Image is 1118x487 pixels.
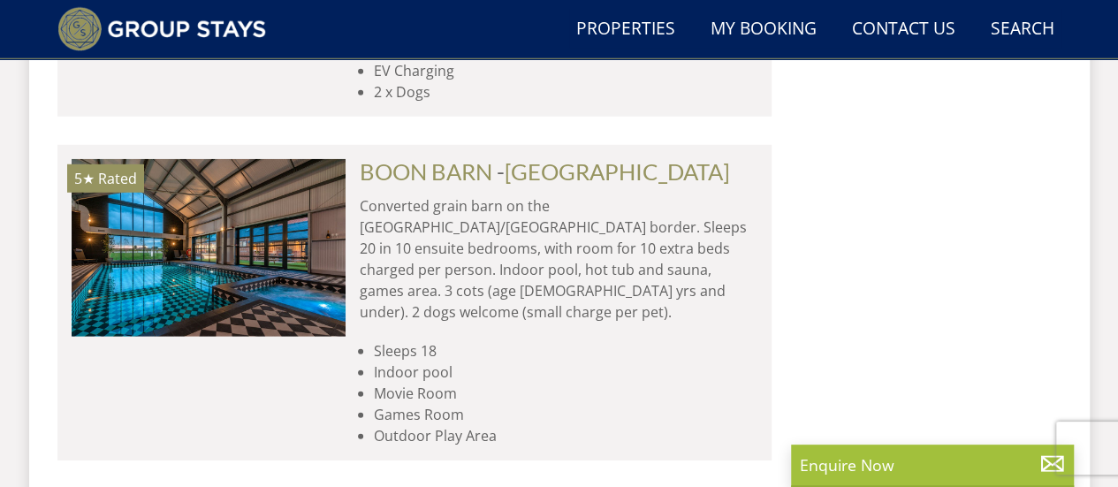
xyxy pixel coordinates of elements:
[704,10,824,49] a: My Booking
[374,81,757,103] li: 2 x Dogs
[72,159,346,336] a: 5★ Rated
[984,10,1061,49] a: Search
[505,158,730,185] a: [GEOGRAPHIC_DATA]
[845,10,962,49] a: Contact Us
[360,195,757,323] p: Converted grain barn on the [GEOGRAPHIC_DATA]/[GEOGRAPHIC_DATA] border. Sleeps 20 in 10 ensuite b...
[497,158,730,185] span: -
[569,10,682,49] a: Properties
[374,60,757,81] li: EV Charging
[374,383,757,404] li: Movie Room
[360,158,492,185] a: BOON BARN
[57,7,267,51] img: Group Stays
[74,169,95,188] span: BOON BARN has a 5 star rating under the Quality in Tourism Scheme
[800,453,1065,476] p: Enquire Now
[374,425,757,446] li: Outdoor Play Area
[72,159,346,336] img: boon-barn-wiltshire-holiday-home-accomodation-sleeping-17.original.jpg
[374,340,757,361] li: Sleeps 18
[98,169,137,188] span: Rated
[374,361,757,383] li: Indoor pool
[374,404,757,425] li: Games Room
